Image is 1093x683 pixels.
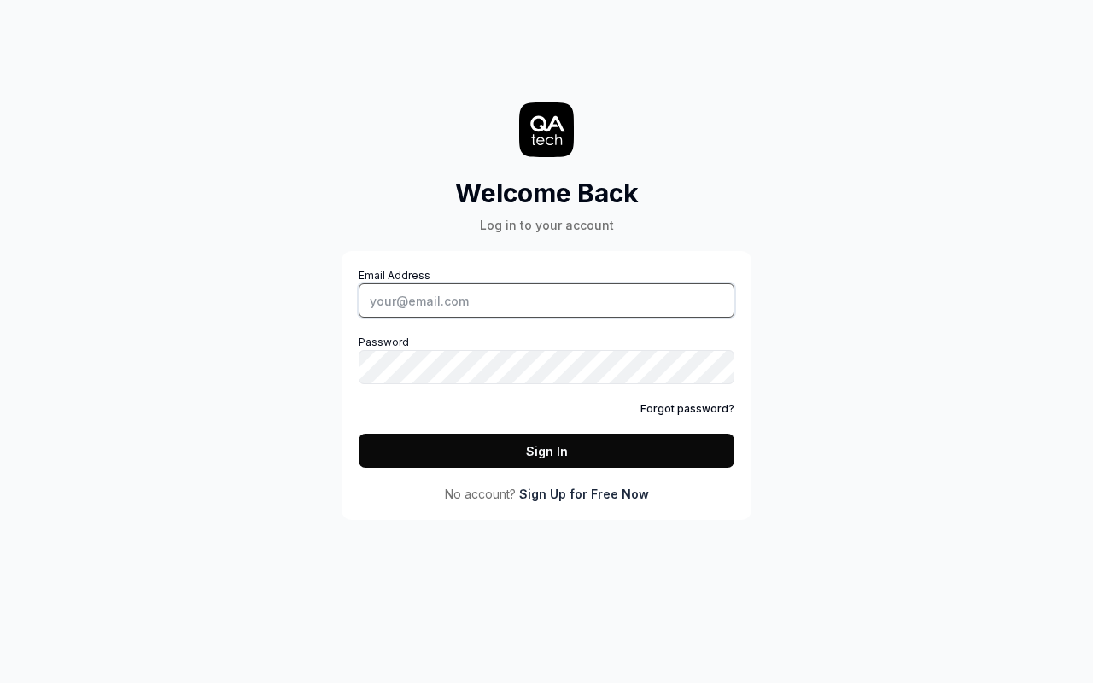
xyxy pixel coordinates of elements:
[359,268,734,318] label: Email Address
[455,174,639,213] h2: Welcome Back
[359,283,734,318] input: Email Address
[359,350,734,384] input: Password
[359,434,734,468] button: Sign In
[455,216,639,234] div: Log in to your account
[445,485,516,503] span: No account?
[640,401,734,417] a: Forgot password?
[359,335,734,384] label: Password
[519,485,649,503] a: Sign Up for Free Now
